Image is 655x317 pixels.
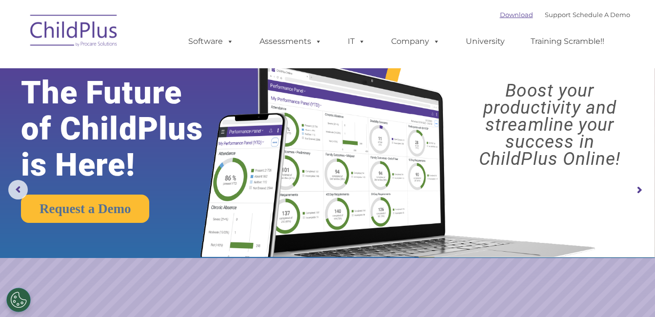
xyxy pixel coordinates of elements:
[453,82,647,167] rs-layer: Boost your productivity and streamline your success in ChildPlus Online!
[25,8,123,57] img: ChildPlus by Procare Solutions
[21,195,149,223] a: Request a Demo
[179,32,243,51] a: Software
[500,11,533,19] a: Download
[545,11,571,19] a: Support
[456,32,515,51] a: University
[338,32,375,51] a: IT
[250,32,332,51] a: Assessments
[136,64,165,72] span: Last name
[6,288,31,312] button: Cookies Settings
[521,32,614,51] a: Training Scramble!!
[573,11,630,19] a: Schedule A Demo
[136,104,177,112] span: Phone number
[500,11,630,19] font: |
[496,212,655,317] iframe: Chat Widget
[21,75,230,183] rs-layer: The Future of ChildPlus is Here!
[381,32,450,51] a: Company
